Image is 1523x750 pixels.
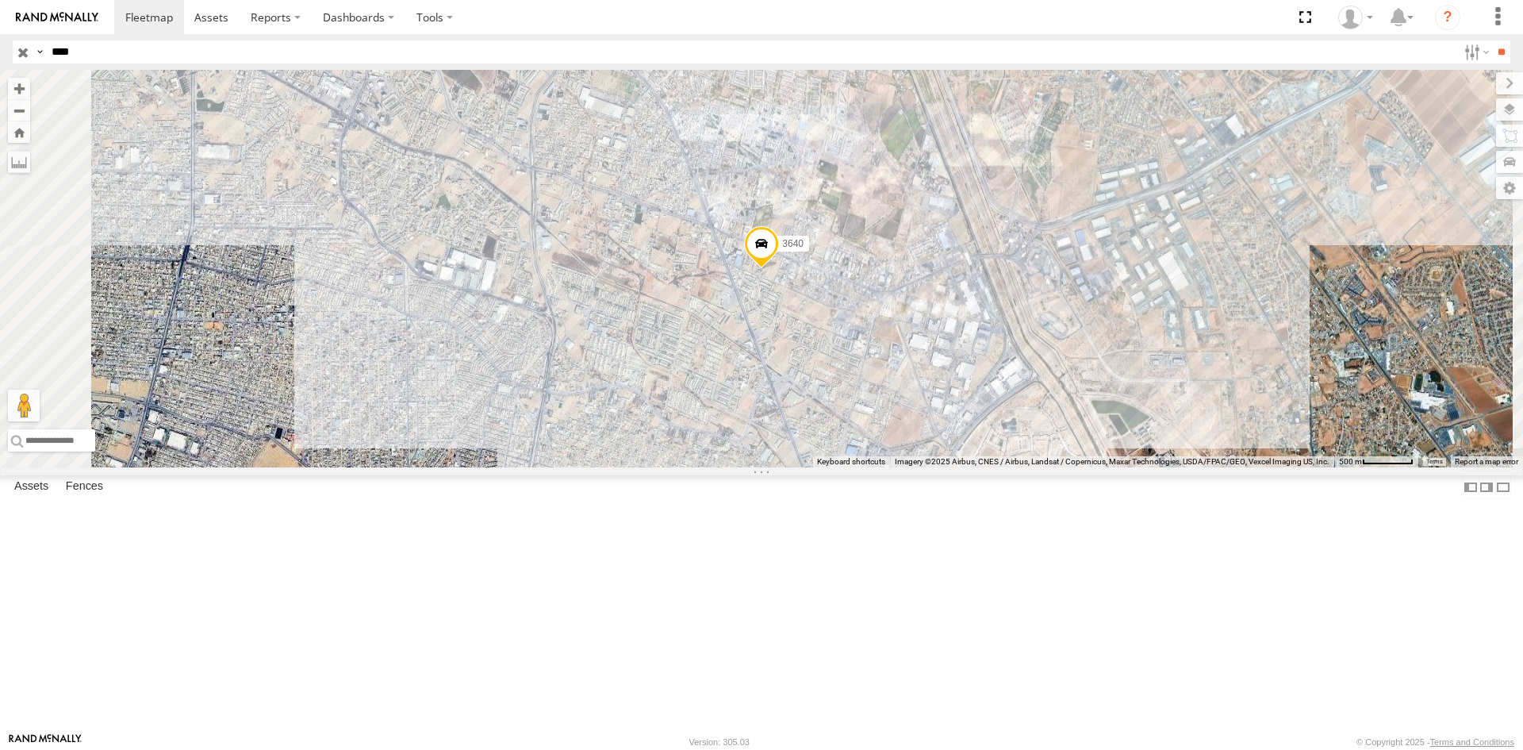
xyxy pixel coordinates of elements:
a: Terms and Conditions [1430,737,1514,747]
img: rand-logo.svg [16,12,98,23]
label: Search Query [33,40,46,63]
button: Map Scale: 500 m per 61 pixels [1334,456,1418,467]
label: Search Filter Options [1458,40,1492,63]
button: Keyboard shortcuts [817,456,885,467]
label: Hide Summary Table [1495,475,1511,498]
span: Imagery ©2025 Airbus, CNES / Airbus, Landsat / Copernicus, Maxar Technologies, USDA/FPAC/GEO, Vex... [895,457,1329,466]
button: Zoom in [8,78,30,99]
label: Assets [6,476,56,498]
label: Fences [58,476,111,498]
a: Terms [1426,459,1443,465]
label: Dock Summary Table to the Left [1463,475,1479,498]
label: Dock Summary Table to the Right [1479,475,1494,498]
label: Map Settings [1496,177,1523,199]
i: ? [1435,5,1460,30]
div: © Copyright 2025 - [1356,737,1514,747]
div: fernando ponce [1333,6,1379,29]
a: Report a map error [1455,457,1518,466]
label: Measure [8,151,30,173]
div: Version: 305.03 [689,737,750,747]
a: Visit our Website [9,734,82,750]
button: Drag Pegman onto the map to open Street View [8,390,40,421]
span: 3640 [782,238,804,249]
button: Zoom Home [8,121,30,143]
span: 500 m [1339,457,1362,466]
button: Zoom out [8,99,30,121]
